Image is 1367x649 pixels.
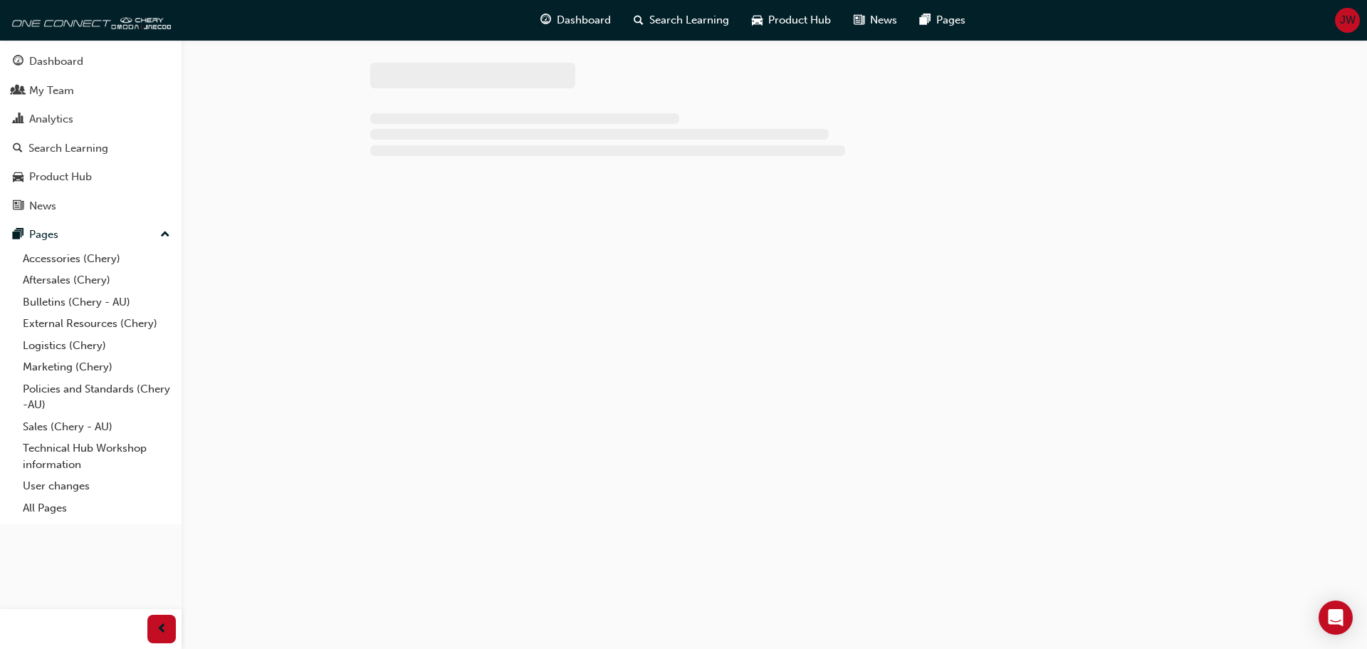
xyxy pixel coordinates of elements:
[29,111,73,128] div: Analytics
[7,6,171,34] img: oneconnect
[622,6,740,35] a: search-iconSearch Learning
[29,83,74,99] div: My Team
[870,12,897,28] span: News
[17,378,176,416] a: Policies and Standards (Chery -AU)
[1335,8,1360,33] button: JW
[6,46,176,222] button: DashboardMy TeamAnalyticsSearch LearningProduct HubNews
[17,313,176,335] a: External Resources (Chery)
[17,437,176,475] a: Technical Hub Workshop information
[854,11,864,29] span: news-icon
[29,227,58,243] div: Pages
[28,140,108,157] div: Search Learning
[1319,601,1353,635] div: Open Intercom Messenger
[6,193,176,219] a: News
[157,621,167,638] span: prev-icon
[6,135,176,162] a: Search Learning
[17,497,176,519] a: All Pages
[634,11,644,29] span: search-icon
[529,6,622,35] a: guage-iconDashboard
[17,416,176,438] a: Sales (Chery - AU)
[29,198,56,214] div: News
[160,226,170,244] span: up-icon
[13,56,23,68] span: guage-icon
[6,222,176,248] button: Pages
[13,113,23,126] span: chart-icon
[13,85,23,98] span: people-icon
[6,48,176,75] a: Dashboard
[936,12,965,28] span: Pages
[1340,12,1356,28] span: JW
[540,11,551,29] span: guage-icon
[17,248,176,270] a: Accessories (Chery)
[842,6,908,35] a: news-iconNews
[768,12,831,28] span: Product Hub
[752,11,763,29] span: car-icon
[6,106,176,133] a: Analytics
[17,291,176,313] a: Bulletins (Chery - AU)
[29,53,83,70] div: Dashboard
[557,12,611,28] span: Dashboard
[13,200,23,213] span: news-icon
[920,11,931,29] span: pages-icon
[908,6,977,35] a: pages-iconPages
[6,78,176,104] a: My Team
[13,142,23,155] span: search-icon
[13,171,23,184] span: car-icon
[6,164,176,190] a: Product Hub
[29,169,92,185] div: Product Hub
[17,335,176,357] a: Logistics (Chery)
[17,269,176,291] a: Aftersales (Chery)
[649,12,729,28] span: Search Learning
[17,356,176,378] a: Marketing (Chery)
[13,229,23,242] span: pages-icon
[17,475,176,497] a: User changes
[740,6,842,35] a: car-iconProduct Hub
